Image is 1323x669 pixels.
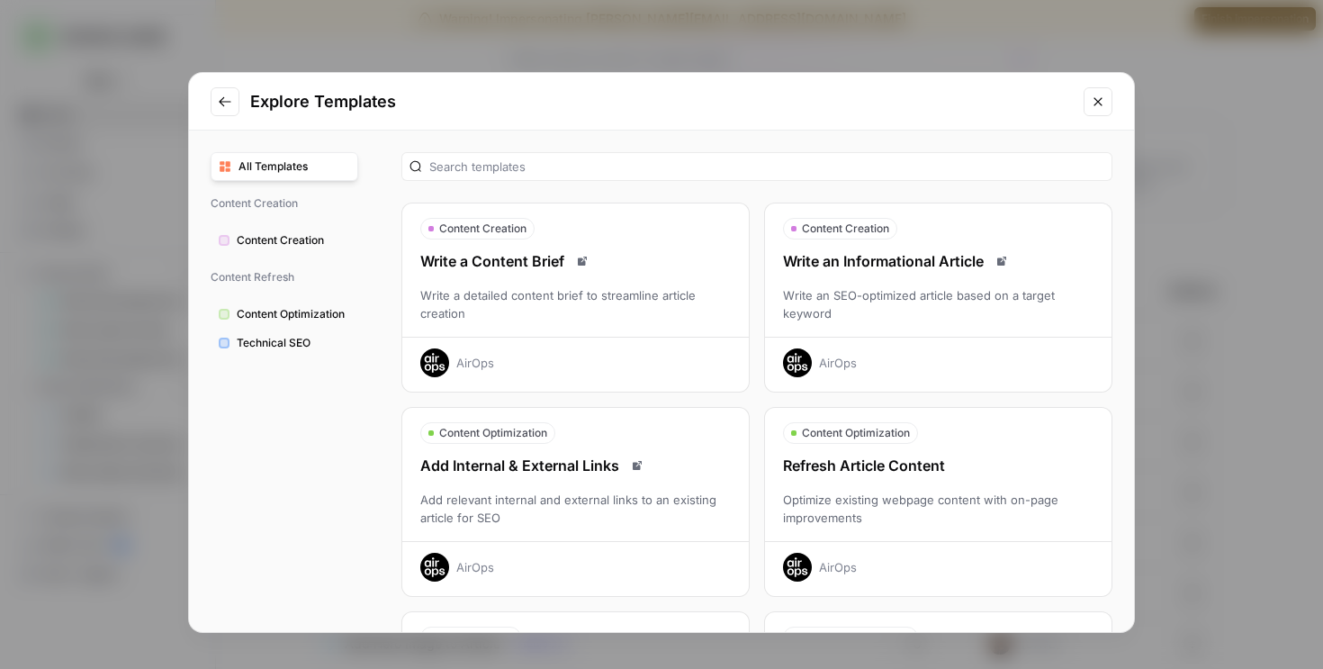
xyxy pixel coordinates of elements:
[211,226,358,255] button: Content Creation
[237,232,350,249] span: Content Creation
[211,188,358,219] span: Content Creation
[456,354,494,372] div: AirOps
[802,629,910,646] span: Content Optimization
[765,491,1111,527] div: Optimize existing webpage content with on-page improvements
[764,203,1112,393] button: Content CreationWrite an Informational ArticleRead docsWrite an SEO-optimized article based on a ...
[626,455,648,476] a: Read docs
[765,455,1111,476] div: Refresh Article Content
[765,286,1111,322] div: Write an SEO-optimized article based on a target keyword
[250,89,1073,114] h2: Explore Templates
[211,300,358,329] button: Content Optimization
[819,354,857,372] div: AirOps
[439,221,526,237] span: Content Creation
[802,425,910,441] span: Content Optimization
[765,250,1111,272] div: Write an Informational Article
[402,286,749,322] div: Write a detailed content brief to streamline article creation
[401,203,750,393] button: Content CreationWrite a Content BriefRead docsWrite a detailed content brief to streamline articl...
[401,407,750,597] button: Content OptimizationAdd Internal & External LinksRead docsAdd relevant internal and external link...
[456,558,494,576] div: AirOps
[211,152,358,181] button: All Templates
[802,221,889,237] span: Content Creation
[991,250,1012,272] a: Read docs
[429,158,1104,176] input: Search templates
[571,250,593,272] a: Read docs
[402,455,749,476] div: Add Internal & External Links
[402,250,749,272] div: Write a Content Brief
[237,306,350,322] span: Content Optimization
[1084,87,1112,116] button: Close modal
[211,329,358,357] button: Technical SEO
[237,335,350,351] span: Technical SEO
[764,407,1112,597] button: Content OptimizationRefresh Article ContentOptimize existing webpage content with on-page improve...
[819,558,857,576] div: AirOps
[211,87,239,116] button: Go to previous step
[439,629,513,646] span: Technical SEO
[439,425,547,441] span: Content Optimization
[238,158,350,175] span: All Templates
[402,491,749,527] div: Add relevant internal and external links to an existing article for SEO
[211,262,358,293] span: Content Refresh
